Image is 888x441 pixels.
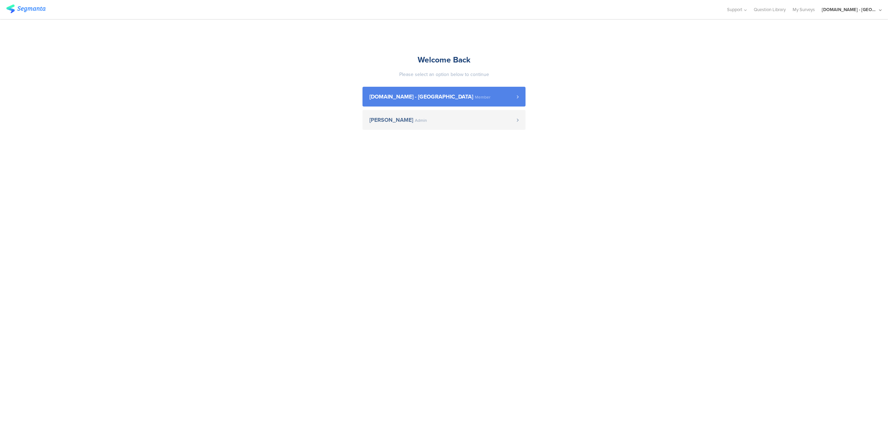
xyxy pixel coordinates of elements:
a: [DOMAIN_NAME] - [GEOGRAPHIC_DATA] Member [362,87,526,107]
div: Please select an option below to continue [362,71,526,78]
span: Member [475,95,490,99]
span: [DOMAIN_NAME] - [GEOGRAPHIC_DATA] [369,94,473,100]
span: Admin [415,118,427,122]
span: Support [727,6,742,13]
img: segmanta logo [6,5,45,13]
span: [PERSON_NAME] [369,117,413,123]
a: [PERSON_NAME] Admin [362,110,526,130]
div: Welcome Back [362,54,526,66]
div: [DOMAIN_NAME] - [GEOGRAPHIC_DATA] [822,6,877,13]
